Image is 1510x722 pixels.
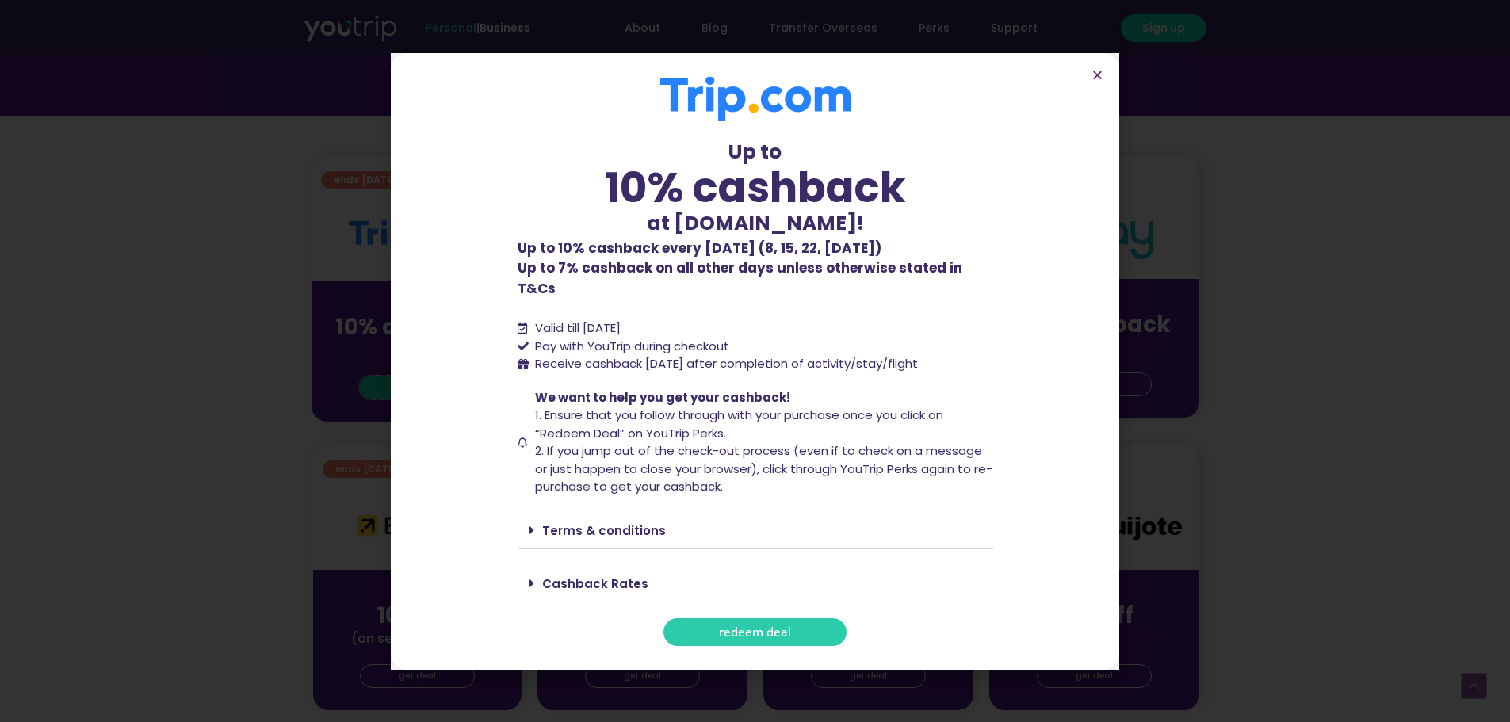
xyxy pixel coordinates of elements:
a: Terms & conditions [542,522,666,539]
span: 1. Ensure that you follow through with your purchase once you click on “Redeem Deal” on YouTrip P... [535,407,943,441]
div: 10% cashback [518,166,993,208]
b: Up to 10% cashback every [DATE] (8, 15, 22, [DATE]) [518,239,881,258]
span: Receive cashback [DATE] after completion of activity/stay/flight [535,355,918,372]
span: We want to help you get your cashback! [535,389,790,406]
span: Pay with YouTrip during checkout [531,338,729,356]
a: redeem deal [663,618,847,646]
a: Close [1091,69,1103,81]
div: Cashback Rates [518,565,993,602]
span: 2. If you jump out of the check-out process (even if to check on a message or just happen to clos... [535,442,992,495]
span: redeem deal [719,626,791,638]
a: Cashback Rates [542,575,648,592]
span: Valid till [DATE] [535,319,621,336]
div: Up to at [DOMAIN_NAME]! [518,137,993,239]
div: Terms & conditions [518,512,993,549]
p: Up to 7% cashback on all other days unless otherwise stated in T&Cs [518,239,993,300]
